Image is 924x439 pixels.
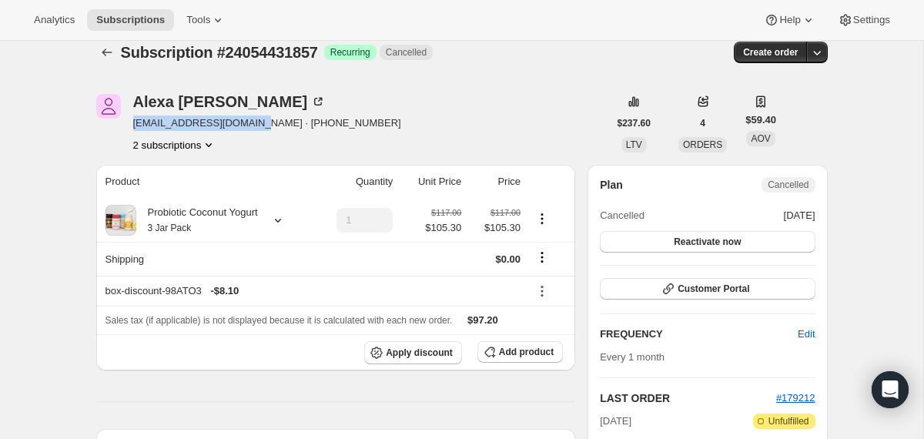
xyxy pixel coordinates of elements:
span: Unfulfilled [768,415,809,427]
img: product img [105,205,136,236]
span: AOV [751,133,770,144]
span: LTV [626,139,642,150]
span: Tools [186,14,210,26]
button: Reactivate now [600,231,815,253]
button: Shipping actions [530,249,554,266]
button: 4 [691,112,715,134]
span: Edit [798,327,815,342]
span: Subscription #24054431857 [121,44,318,61]
span: $0.00 [495,253,521,265]
button: Subscriptions [87,9,174,31]
span: Add product [499,346,554,358]
span: Settings [853,14,890,26]
span: Subscriptions [96,14,165,26]
span: [EMAIL_ADDRESS][DOMAIN_NAME] · [PHONE_NUMBER] [133,116,401,131]
div: Probiotic Coconut Yogurt [136,205,258,236]
span: $237.60 [618,117,651,129]
span: $97.20 [467,314,498,326]
span: Every 1 month [600,351,665,363]
button: Settings [829,9,899,31]
button: $237.60 [608,112,660,134]
h2: LAST ORDER [600,390,776,406]
button: Add product [477,341,563,363]
h2: Plan [600,177,623,193]
button: Customer Portal [600,278,815,300]
span: Apply discount [386,347,453,359]
button: Subscriptions [96,42,118,63]
button: Help [755,9,825,31]
span: $59.40 [745,112,776,128]
th: Shipping [96,242,313,276]
div: Alexa [PERSON_NAME] [133,94,326,109]
th: Quantity [313,165,398,199]
span: Alexa Fuentes [96,94,121,119]
button: Apply discount [364,341,462,364]
small: $117.00 [490,208,521,217]
small: $117.00 [431,208,461,217]
a: #179212 [776,392,815,404]
button: #179212 [776,390,815,406]
span: Cancelled [600,208,644,223]
th: Product [96,165,313,199]
span: Customer Portal [678,283,749,295]
div: box-discount-98ATO3 [105,283,521,299]
span: Cancelled [386,46,427,59]
span: Help [779,14,800,26]
small: 3 Jar Pack [148,223,192,233]
span: $105.30 [425,220,461,236]
th: Unit Price [397,165,466,199]
span: Recurring [330,46,370,59]
span: - $8.10 [210,283,239,299]
span: Analytics [34,14,75,26]
span: [DATE] [784,208,815,223]
button: Tools [177,9,235,31]
button: Product actions [530,210,554,227]
button: Analytics [25,9,84,31]
button: Product actions [133,137,217,152]
button: Create order [734,42,807,63]
span: Cancelled [768,179,808,191]
span: 4 [700,117,705,129]
th: Price [466,165,525,199]
span: Create order [743,46,798,59]
span: [DATE] [600,414,631,429]
span: ORDERS [683,139,722,150]
span: $105.30 [470,220,521,236]
div: Open Intercom Messenger [872,371,909,408]
button: Edit [788,322,824,347]
span: Reactivate now [674,236,741,248]
span: Sales tax (if applicable) is not displayed because it is calculated with each new order. [105,315,453,326]
h2: FREQUENCY [600,327,798,342]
